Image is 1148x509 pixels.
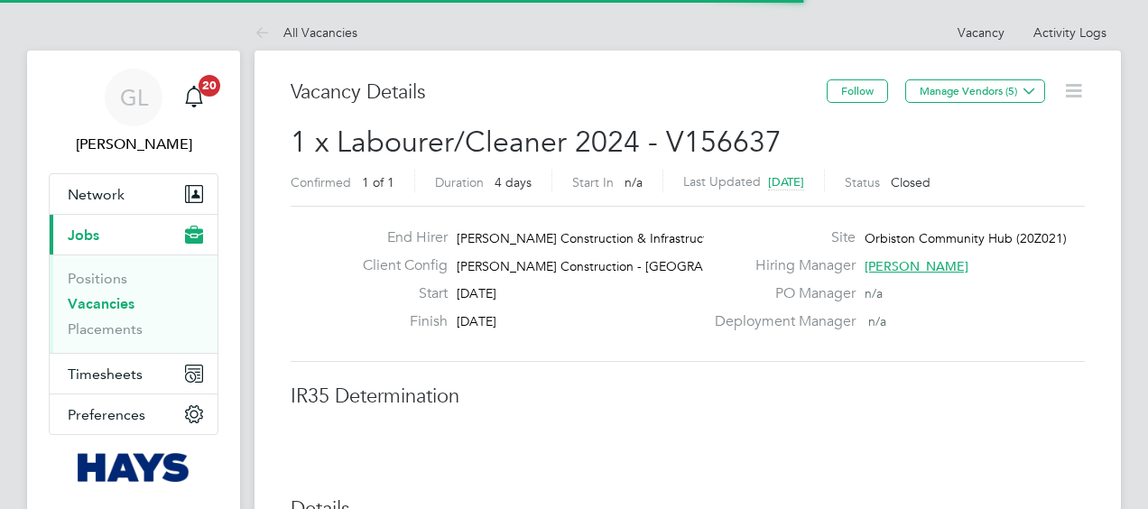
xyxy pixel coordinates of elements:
[291,79,827,106] h3: Vacancy Details
[291,384,1085,410] h3: IR35 Determination
[176,69,212,126] a: 20
[291,174,351,190] label: Confirmed
[50,215,218,255] button: Jobs
[49,453,218,482] a: Go to home page
[68,295,134,312] a: Vacancies
[625,174,643,190] span: n/a
[68,366,143,383] span: Timesheets
[49,69,218,155] a: GL[PERSON_NAME]
[68,186,125,203] span: Network
[49,134,218,155] span: Gemma Ladgrove
[704,284,856,303] label: PO Manager
[348,284,448,303] label: Start
[457,285,496,301] span: [DATE]
[50,354,218,393] button: Timesheets
[120,86,148,109] span: GL
[865,258,968,274] span: [PERSON_NAME]
[1033,24,1106,41] a: Activity Logs
[572,174,614,190] label: Start In
[704,256,856,275] label: Hiring Manager
[845,174,880,190] label: Status
[348,228,448,247] label: End Hirer
[827,79,888,103] button: Follow
[199,75,220,97] span: 20
[457,313,496,329] span: [DATE]
[50,255,218,353] div: Jobs
[768,174,804,190] span: [DATE]
[958,24,1004,41] a: Vacancy
[348,312,448,331] label: Finish
[291,125,782,160] span: 1 x Labourer/Cleaner 2024 - V156637
[68,227,99,244] span: Jobs
[435,174,484,190] label: Duration
[865,285,883,301] span: n/a
[68,270,127,287] a: Positions
[457,230,720,246] span: [PERSON_NAME] Construction & Infrastruct…
[704,228,856,247] label: Site
[495,174,532,190] span: 4 days
[50,174,218,214] button: Network
[255,24,357,41] a: All Vacancies
[78,453,190,482] img: hays-logo-retina.png
[891,174,930,190] span: Closed
[868,313,886,329] span: n/a
[457,258,775,274] span: [PERSON_NAME] Construction - [GEOGRAPHIC_DATA]
[68,406,145,423] span: Preferences
[348,256,448,275] label: Client Config
[68,320,143,338] a: Placements
[50,394,218,434] button: Preferences
[683,173,761,190] label: Last Updated
[362,174,394,190] span: 1 of 1
[905,79,1045,103] button: Manage Vendors (5)
[865,230,1067,246] span: Orbiston Community Hub (20Z021)
[704,312,856,331] label: Deployment Manager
